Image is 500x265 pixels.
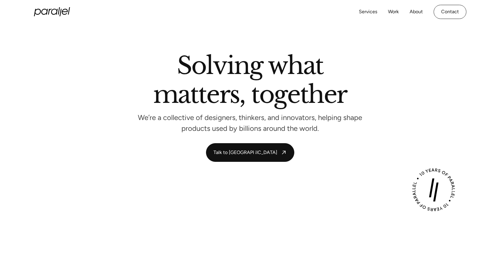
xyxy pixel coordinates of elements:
a: home [34,7,70,16]
a: About [410,8,423,16]
a: Contact [434,5,466,19]
p: We’re a collective of designers, thinkers, and innovators, helping shape products used by billion... [138,115,363,131]
a: Services [359,8,377,16]
a: Work [388,8,399,16]
h2: Solving what matters, together [153,54,347,109]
